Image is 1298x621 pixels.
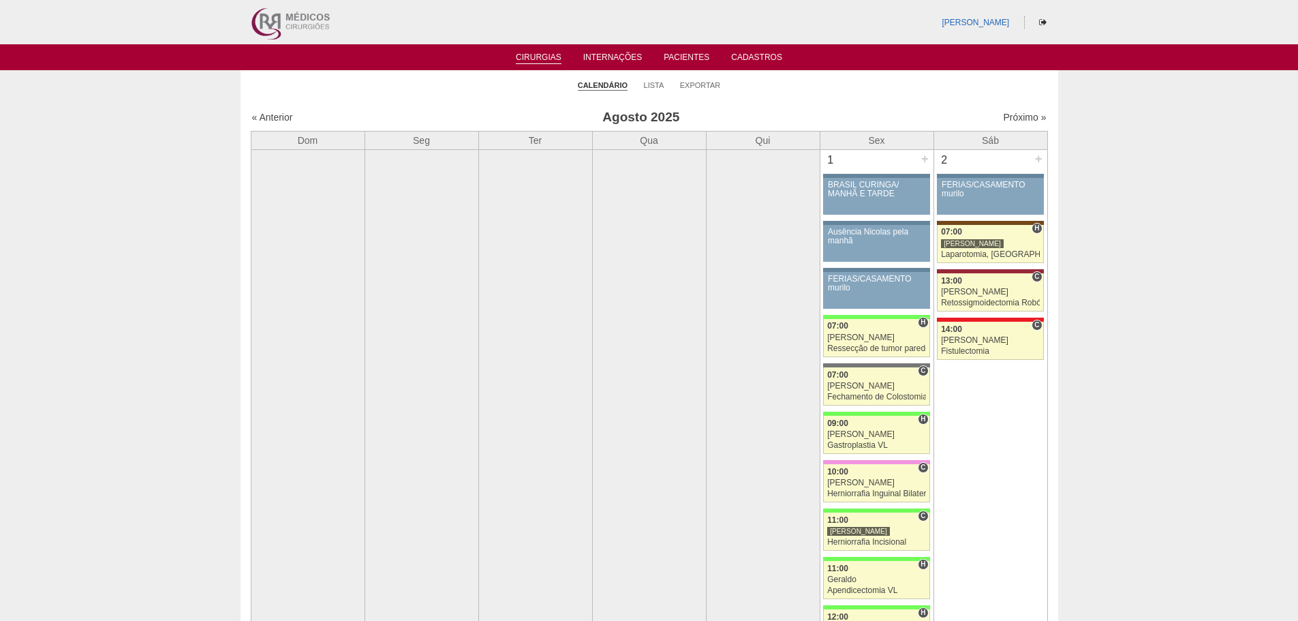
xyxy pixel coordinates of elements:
span: 10:00 [827,467,848,476]
a: Próximo » [1003,112,1046,123]
div: [PERSON_NAME] [941,336,1040,345]
a: Exportar [680,80,721,90]
span: 07:00 [827,370,848,380]
a: Cadastros [731,52,782,66]
div: BRASIL CURINGA/ MANHÃ E TARDE [828,181,925,198]
div: Key: Sírio Libanês [937,269,1043,273]
a: Calendário [578,80,628,91]
span: 11:00 [827,564,848,573]
div: Herniorrafia Inguinal Bilateral [827,489,926,498]
div: [PERSON_NAME] [827,479,926,487]
h3: Agosto 2025 [442,108,839,127]
div: Ausência Nicolas pela manhã [828,228,925,245]
span: Hospital [918,317,928,328]
span: Hospital [918,414,928,425]
a: C 11:00 [PERSON_NAME] Herniorrafia Incisional [823,513,929,551]
div: [PERSON_NAME] [827,526,890,536]
th: Seg [365,131,478,149]
a: H 09:00 [PERSON_NAME] Gastroplastia VL [823,416,929,454]
div: [PERSON_NAME] [827,382,926,391]
div: FÉRIAS/CASAMENTO murilo [828,275,925,292]
div: + [1033,150,1045,168]
a: C 14:00 [PERSON_NAME] Fistulectomia [937,322,1043,360]
a: « Anterior [252,112,293,123]
span: 09:00 [827,419,848,428]
span: Hospital [918,559,928,570]
div: Key: Aviso [823,174,929,178]
a: Cirurgias [516,52,561,64]
div: Retossigmoidectomia Robótica [941,299,1040,307]
th: Sex [820,131,933,149]
span: Consultório [1032,271,1042,282]
th: Qui [706,131,820,149]
th: Qua [592,131,706,149]
span: Hospital [918,607,928,618]
div: Key: Aviso [823,268,929,272]
th: Sáb [933,131,1047,149]
span: Hospital [1032,223,1042,234]
span: Consultório [1032,320,1042,331]
div: Fistulectomia [941,347,1040,356]
div: Key: Brasil [823,605,929,609]
a: C 13:00 [PERSON_NAME] Retossigmoidectomia Robótica [937,273,1043,312]
a: H 07:00 [PERSON_NAME] Ressecção de tumor parede abdominal pélvica [823,319,929,357]
a: BRASIL CURINGA/ MANHÃ E TARDE [823,178,929,215]
span: Consultório [918,365,928,376]
div: Key: Brasil [823,557,929,561]
a: Lista [644,80,664,90]
div: 2 [934,150,955,170]
div: Ressecção de tumor parede abdominal pélvica [827,344,926,353]
span: 13:00 [941,276,962,286]
span: Consultório [918,462,928,473]
span: Consultório [918,511,928,521]
div: Key: Santa Catarina [823,363,929,367]
div: [PERSON_NAME] [827,430,926,439]
div: Key: Aviso [823,221,929,225]
div: [PERSON_NAME] [941,288,1040,297]
div: Key: Aviso [937,174,1043,178]
div: Geraldo [827,575,926,584]
div: Laparotomia, [GEOGRAPHIC_DATA], Drenagem, Bridas [941,250,1040,259]
div: Apendicectomia VL [827,586,926,595]
a: FÉRIAS/CASAMENTO murilo [937,178,1043,215]
div: Key: Albert Einstein [823,460,929,464]
a: H 07:00 [PERSON_NAME] Laparotomia, [GEOGRAPHIC_DATA], Drenagem, Bridas [937,225,1043,263]
div: Fechamento de Colostomia ou Enterostomia [827,393,926,402]
th: Dom [251,131,365,149]
div: + [919,150,931,168]
a: Ausência Nicolas pela manhã [823,225,929,262]
span: 07:00 [827,321,848,331]
th: Ter [478,131,592,149]
a: H 11:00 Geraldo Apendicectomia VL [823,561,929,599]
span: 07:00 [941,227,962,237]
div: 1 [820,150,841,170]
span: 14:00 [941,324,962,334]
div: Herniorrafia Incisional [827,538,926,547]
div: [PERSON_NAME] [827,333,926,342]
a: FÉRIAS/CASAMENTO murilo [823,272,929,309]
div: FÉRIAS/CASAMENTO murilo [942,181,1039,198]
div: Key: Santa Joana [937,221,1043,225]
div: Key: Brasil [823,509,929,513]
div: Gastroplastia VL [827,441,926,450]
div: Key: Brasil [823,315,929,319]
div: Key: Brasil [823,412,929,416]
div: [PERSON_NAME] [941,239,1004,249]
a: C 07:00 [PERSON_NAME] Fechamento de Colostomia ou Enterostomia [823,367,929,406]
a: [PERSON_NAME] [942,18,1009,27]
div: Key: Assunção [937,318,1043,322]
a: Internações [583,52,643,66]
span: 11:00 [827,515,848,525]
a: C 10:00 [PERSON_NAME] Herniorrafia Inguinal Bilateral [823,464,929,502]
i: Sair [1039,18,1047,27]
a: Pacientes [664,52,709,66]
